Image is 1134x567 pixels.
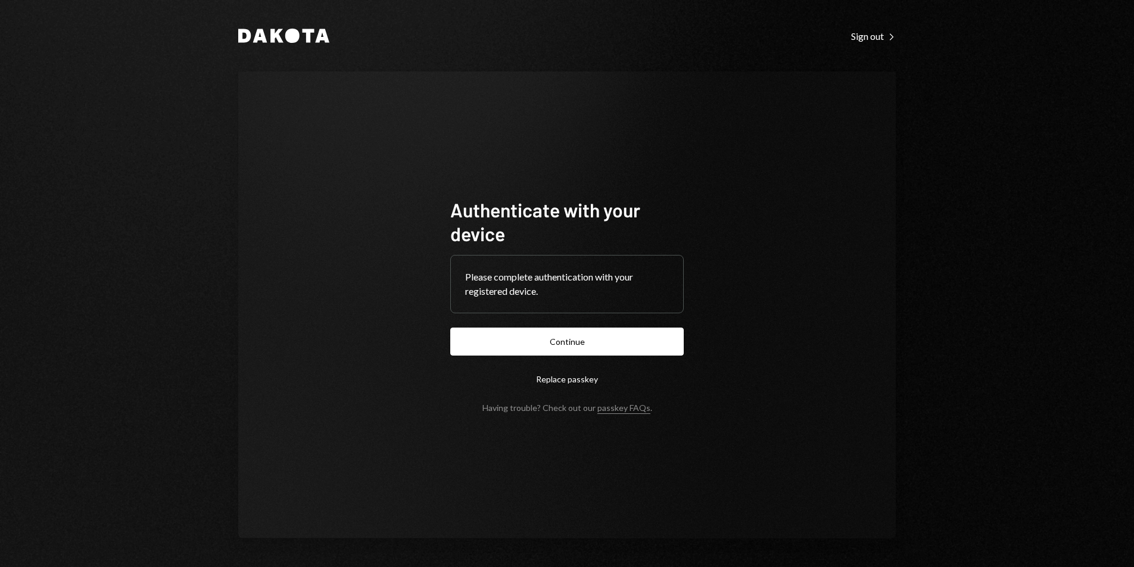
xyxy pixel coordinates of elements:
[450,365,684,393] button: Replace passkey
[465,270,669,298] div: Please complete authentication with your registered device.
[851,30,896,42] div: Sign out
[851,29,896,42] a: Sign out
[482,403,652,413] div: Having trouble? Check out our .
[450,328,684,356] button: Continue
[450,198,684,245] h1: Authenticate with your device
[597,403,650,414] a: passkey FAQs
